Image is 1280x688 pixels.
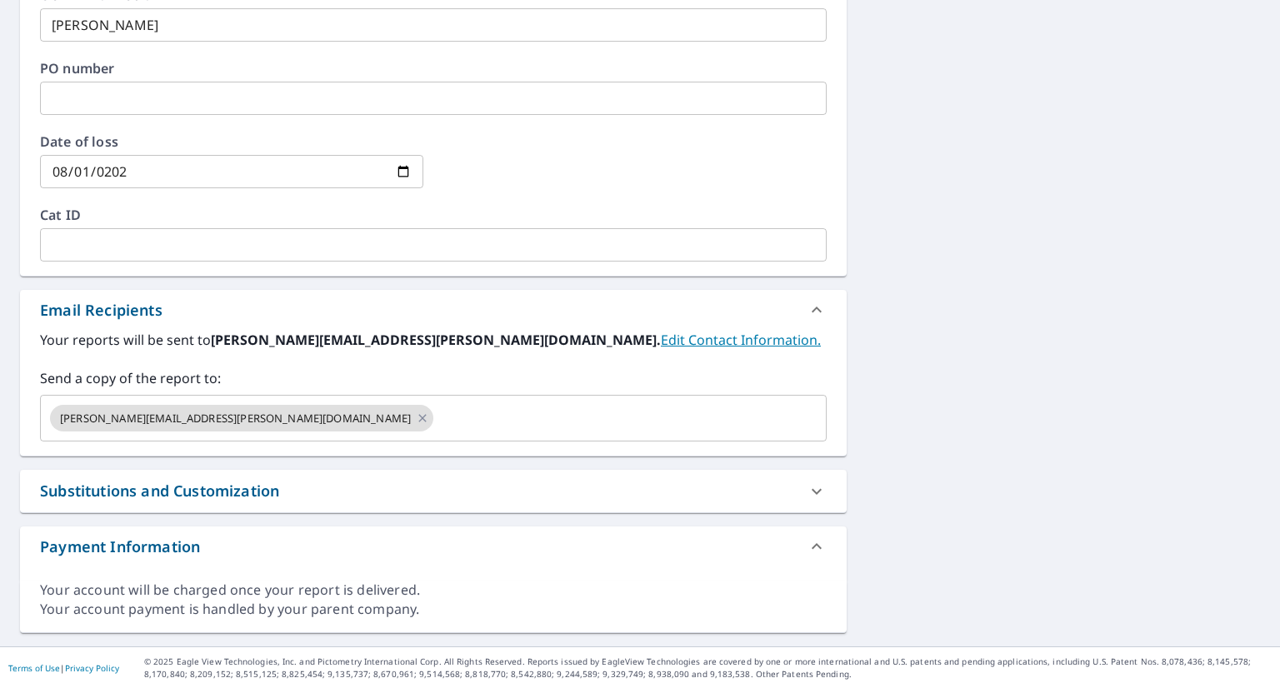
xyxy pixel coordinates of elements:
[40,368,827,388] label: Send a copy of the report to:
[40,135,423,148] label: Date of loss
[40,600,827,619] div: Your account payment is handled by your parent company.
[40,62,827,75] label: PO number
[8,662,60,674] a: Terms of Use
[40,330,827,350] label: Your reports will be sent to
[40,581,827,600] div: Your account will be charged once your report is delivered.
[211,331,661,349] b: [PERSON_NAME][EMAIL_ADDRESS][PERSON_NAME][DOMAIN_NAME].
[20,526,847,566] div: Payment Information
[50,411,421,426] span: [PERSON_NAME][EMAIL_ADDRESS][PERSON_NAME][DOMAIN_NAME]
[50,405,433,431] div: [PERSON_NAME][EMAIL_ADDRESS][PERSON_NAME][DOMAIN_NAME]
[40,536,200,558] div: Payment Information
[40,480,279,502] div: Substitutions and Customization
[20,470,847,512] div: Substitutions and Customization
[661,331,821,349] a: EditContactInfo
[40,299,162,322] div: Email Recipients
[8,663,119,673] p: |
[144,656,1272,681] p: © 2025 Eagle View Technologies, Inc. and Pictometry International Corp. All Rights Reserved. Repo...
[40,208,827,222] label: Cat ID
[20,290,847,330] div: Email Recipients
[65,662,119,674] a: Privacy Policy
